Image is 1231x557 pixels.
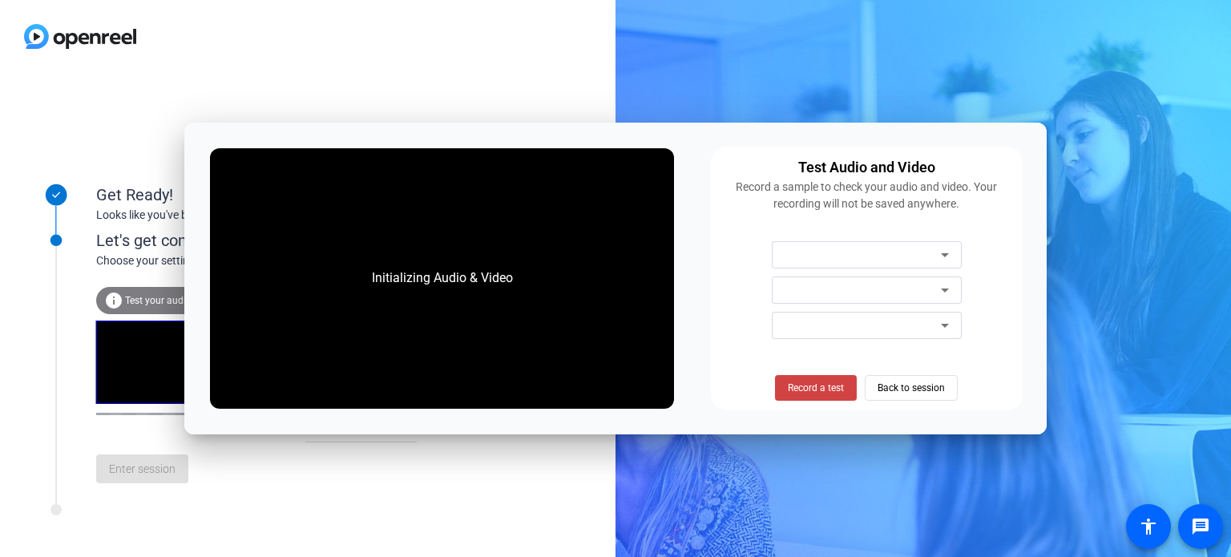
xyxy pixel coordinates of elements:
[775,375,857,401] button: Record a test
[788,381,844,395] span: Record a test
[104,291,123,310] mat-icon: info
[1191,517,1210,536] mat-icon: message
[96,207,417,224] div: Looks like you've been invited to join
[96,183,417,207] div: Get Ready!
[1139,517,1158,536] mat-icon: accessibility
[878,373,945,403] span: Back to session
[96,228,450,252] div: Let's get connected.
[356,252,529,304] div: Initializing Audio & Video
[798,156,935,179] div: Test Audio and Video
[96,252,450,269] div: Choose your settings
[865,375,958,401] button: Back to session
[720,179,1012,212] div: Record a sample to check your audio and video. Your recording will not be saved anywhere.
[125,295,236,306] span: Test your audio and video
